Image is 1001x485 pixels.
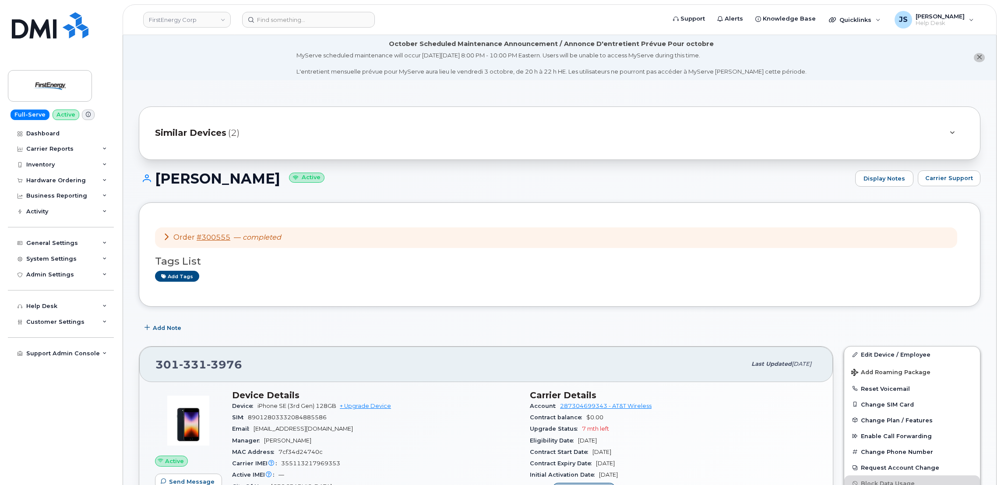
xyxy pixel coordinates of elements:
[844,347,980,362] a: Edit Device / Employee
[153,324,181,332] span: Add Note
[596,460,615,467] span: [DATE]
[592,449,611,455] span: [DATE]
[918,170,980,186] button: Carrier Support
[582,425,609,432] span: 7 mth left
[232,471,278,478] span: Active IMEI
[530,425,582,432] span: Upgrade Status
[289,173,324,183] small: Active
[232,425,254,432] span: Email
[165,457,184,465] span: Active
[963,447,994,478] iframe: Messenger Launcher
[560,403,652,409] a: 287304699343 - AT&T Wireless
[296,51,807,76] div: MyServe scheduled maintenance will occur [DATE][DATE] 8:00 PM - 10:00 PM Eastern. Users will be u...
[155,256,964,267] h3: Tags List
[844,444,980,460] button: Change Phone Number
[228,127,240,139] span: (2)
[207,358,242,371] span: 3976
[530,403,560,409] span: Account
[844,363,980,381] button: Add Roaming Package
[197,233,230,241] a: #300555
[281,460,340,467] span: 355113217969353
[530,471,599,478] span: Initial Activation Date
[851,369,931,377] span: Add Roaming Package
[844,412,980,428] button: Change Plan / Features
[139,320,189,336] button: Add Note
[232,390,519,400] h3: Device Details
[179,358,207,371] span: 331
[530,449,592,455] span: Contract Start Date
[155,358,242,371] span: 301
[599,471,618,478] span: [DATE]
[861,417,933,423] span: Change Plan / Features
[232,449,278,455] span: MAC Address
[234,233,281,241] span: —
[792,361,811,367] span: [DATE]
[254,425,353,432] span: [EMAIL_ADDRESS][DOMAIN_NAME]
[162,394,215,447] img: image20231002-3703462-1angbar.jpeg
[257,403,336,409] span: iPhone SE (3rd Gen) 128GB
[173,233,195,241] span: Order
[861,433,932,439] span: Enable Call Forwarding
[578,437,597,444] span: [DATE]
[751,361,792,367] span: Last updated
[855,170,913,187] a: Display Notes
[844,428,980,444] button: Enable Call Forwarding
[243,233,281,241] em: completed
[530,390,817,400] h3: Carrier Details
[340,403,391,409] a: + Upgrade Device
[925,174,973,182] span: Carrier Support
[264,437,311,444] span: [PERSON_NAME]
[155,127,226,139] span: Similar Devices
[530,437,578,444] span: Eligibility Date
[389,39,714,49] div: October Scheduled Maintenance Announcement / Annonce D'entretient Prévue Pour octobre
[232,460,281,467] span: Carrier IMEI
[232,414,248,421] span: SIM
[586,414,603,421] span: $0.00
[139,171,851,186] h1: [PERSON_NAME]
[278,449,323,455] span: 7cf34d24740c
[278,471,284,478] span: —
[844,381,980,396] button: Reset Voicemail
[248,414,327,421] span: 89012803332084885586
[974,53,985,62] button: close notification
[232,437,264,444] span: Manager
[844,396,980,412] button: Change SIM Card
[844,460,980,475] button: Request Account Change
[530,460,596,467] span: Contract Expiry Date
[530,414,586,421] span: Contract balance
[232,403,257,409] span: Device
[155,271,199,282] a: Add tags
